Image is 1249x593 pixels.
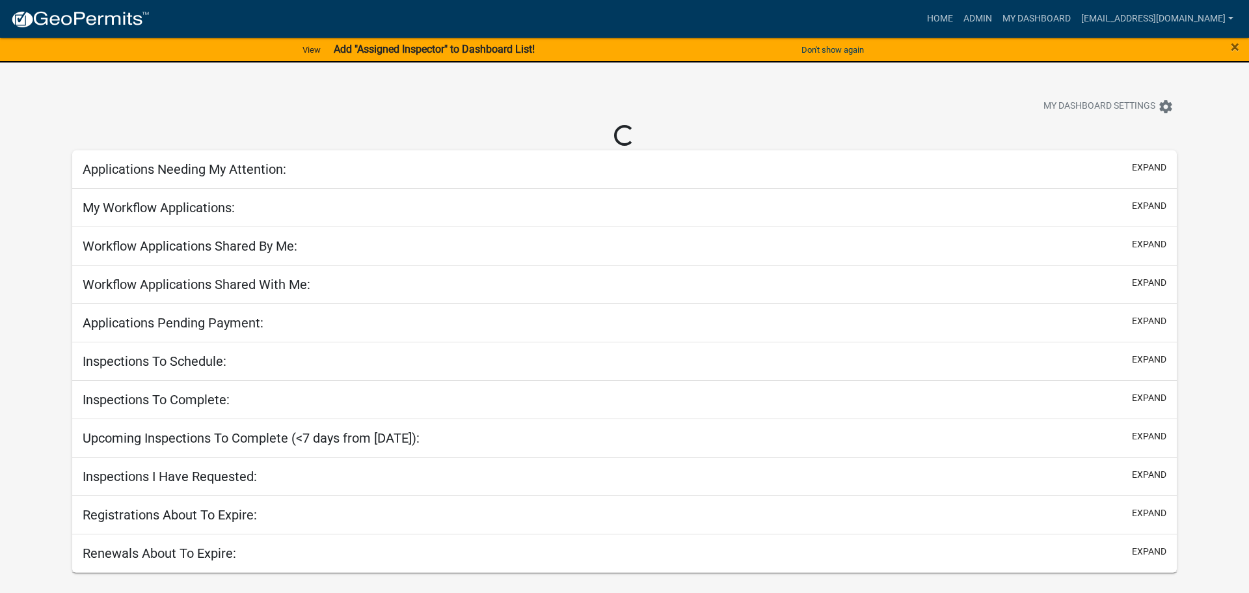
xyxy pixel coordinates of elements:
[83,507,257,523] h5: Registrations About To Expire:
[1132,468,1166,482] button: expand
[922,7,958,31] a: Home
[1132,353,1166,366] button: expand
[83,430,420,446] h5: Upcoming Inspections To Complete (<7 days from [DATE]):
[1132,199,1166,213] button: expand
[83,469,257,484] h5: Inspections I Have Requested:
[1158,99,1174,115] i: settings
[958,7,997,31] a: Admin
[83,315,263,331] h5: Applications Pending Payment:
[1132,276,1166,290] button: expand
[796,39,869,61] button: Don't show again
[1132,506,1166,520] button: expand
[1033,94,1184,119] button: My Dashboard Settingssettings
[83,161,286,177] h5: Applications Needing My Attention:
[83,353,226,369] h5: Inspections To Schedule:
[1132,430,1166,443] button: expand
[83,545,236,561] h5: Renewals About To Expire:
[1132,238,1166,251] button: expand
[1043,99,1155,115] span: My Dashboard Settings
[83,200,235,215] h5: My Workflow Applications:
[297,39,326,61] a: View
[1132,314,1166,328] button: expand
[334,43,535,55] strong: Add "Assigned Inspector" to Dashboard List!
[1132,161,1166,174] button: expand
[1231,38,1239,56] span: ×
[83,392,230,407] h5: Inspections To Complete:
[1076,7,1239,31] a: [EMAIL_ADDRESS][DOMAIN_NAME]
[1132,545,1166,559] button: expand
[83,277,310,292] h5: Workflow Applications Shared With Me:
[1132,391,1166,405] button: expand
[997,7,1076,31] a: My Dashboard
[83,238,297,254] h5: Workflow Applications Shared By Me:
[1231,39,1239,55] button: Close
